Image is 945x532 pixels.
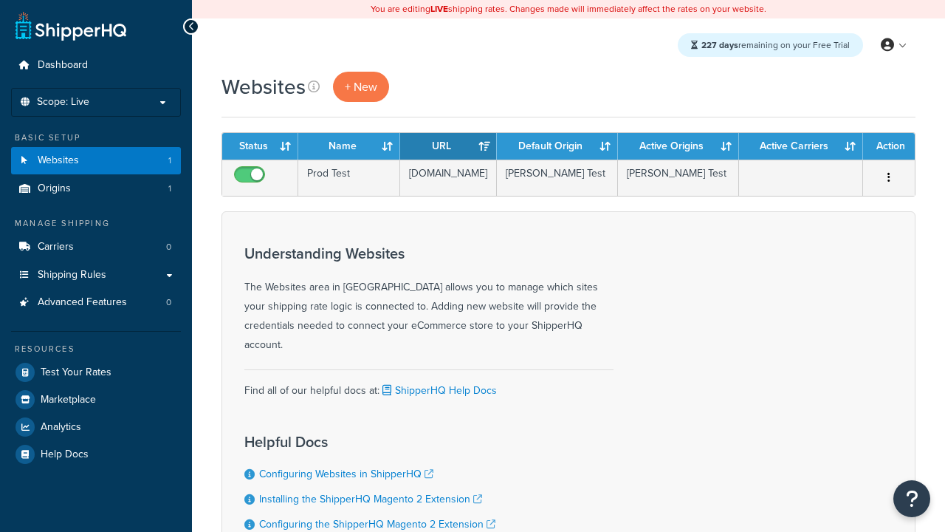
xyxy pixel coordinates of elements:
span: Test Your Rates [41,366,111,379]
a: Origins 1 [11,175,181,202]
h1: Websites [221,72,306,101]
a: Marketplace [11,386,181,413]
span: Carriers [38,241,74,253]
a: Dashboard [11,52,181,79]
span: Shipping Rules [38,269,106,282]
th: Active Carriers: activate to sort column ascending [739,133,863,160]
b: LIVE [430,2,448,16]
a: Shipping Rules [11,262,181,289]
span: Origins [38,183,71,195]
th: Active Origins: activate to sort column ascending [618,133,739,160]
span: Marketplace [41,394,96,406]
span: Scope: Live [37,96,89,109]
div: Resources [11,343,181,355]
a: Analytics [11,414,181,440]
span: Dashboard [38,59,88,72]
th: Default Origin: activate to sort column ascending [497,133,618,160]
th: Action [863,133,915,160]
span: + New [345,78,377,95]
li: Origins [11,175,181,202]
div: The Websites area in [GEOGRAPHIC_DATA] allows you to manage which sites your shipping rate logic ... [244,245,614,355]
a: + New [333,72,389,102]
div: remaining on your Free Trial [678,33,863,57]
span: 1 [168,183,171,195]
a: Configuring Websites in ShipperHQ [259,466,433,482]
button: Open Resource Center [893,480,930,517]
span: 1 [168,154,171,167]
td: [PERSON_NAME] Test [497,160,618,196]
td: Prod Test [298,160,400,196]
div: Find all of our helpful docs at: [244,369,614,400]
a: Advanced Features 0 [11,289,181,316]
h3: Helpful Docs [244,434,510,450]
span: Help Docs [41,449,89,461]
span: Advanced Features [38,296,127,309]
div: Manage Shipping [11,217,181,230]
div: Basic Setup [11,132,181,144]
a: ShipperHQ Home [16,11,126,41]
a: Installing the ShipperHQ Magento 2 Extension [259,491,482,507]
li: Carriers [11,233,181,261]
span: Websites [38,154,79,167]
a: Help Docs [11,441,181,468]
li: Advanced Features [11,289,181,316]
h3: Understanding Websites [244,245,614,262]
a: Websites 1 [11,147,181,174]
a: Configuring the ShipperHQ Magento 2 Extension [259,516,495,532]
li: Websites [11,147,181,174]
a: ShipperHQ Help Docs [379,383,497,398]
span: 0 [166,296,171,309]
th: Status: activate to sort column ascending [222,133,298,160]
td: [DOMAIN_NAME] [400,160,497,196]
span: 0 [166,241,171,253]
th: URL: activate to sort column ascending [400,133,497,160]
strong: 227 days [701,38,738,52]
span: Analytics [41,421,81,434]
td: [PERSON_NAME] Test [618,160,739,196]
a: Carriers 0 [11,233,181,261]
th: Name: activate to sort column ascending [298,133,400,160]
a: Test Your Rates [11,359,181,386]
